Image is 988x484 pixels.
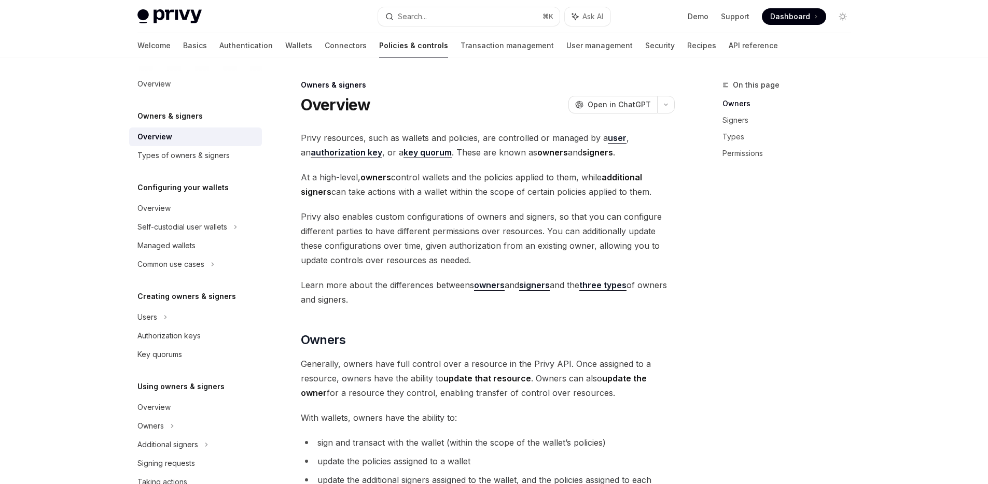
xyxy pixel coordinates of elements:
[129,398,262,417] a: Overview
[129,454,262,473] a: Signing requests
[608,133,627,144] a: user
[137,110,203,122] h5: Owners & signers
[137,239,196,252] div: Managed wallets
[137,401,171,414] div: Overview
[129,326,262,345] a: Authorization keys
[285,33,312,58] a: Wallets
[579,280,627,290] strong: three types
[688,11,708,22] a: Demo
[301,209,675,267] span: Privy also enables custom configurations of owners and signers, so that you can configure differe...
[301,131,675,160] span: Privy resources, such as wallets and policies, are controlled or managed by a , an , or a . These...
[378,7,560,26] button: Search...⌘K
[722,129,859,145] a: Types
[137,9,202,24] img: light logo
[137,348,182,361] div: Key quorums
[379,33,448,58] a: Policies & controls
[129,127,262,146] a: Overview
[137,290,236,303] h5: Creating owners & signers
[311,147,382,158] a: authorization key
[301,170,675,199] span: At a high-level, control wallets and the policies applied to them, while can take actions with a ...
[582,147,613,158] strong: signers
[474,280,505,291] a: owners
[129,146,262,165] a: Types of owners & signers
[137,438,198,451] div: Additional signers
[137,420,164,432] div: Owners
[129,236,262,255] a: Managed wallets
[137,131,172,143] div: Overview
[301,95,371,114] h1: Overview
[137,330,201,342] div: Authorization keys
[687,33,716,58] a: Recipes
[519,280,550,290] strong: signers
[722,145,859,162] a: Permissions
[360,172,391,182] strong: owners
[137,258,204,271] div: Common use cases
[568,96,657,113] button: Open in ChatGPT
[443,373,531,383] strong: update that resource
[137,457,195,469] div: Signing requests
[317,456,470,466] span: update the policies assigned to a wallet
[834,8,851,25] button: Toggle dark mode
[137,202,171,215] div: Overview
[582,11,603,22] span: Ask AI
[579,280,627,291] a: three types
[129,199,262,218] a: Overview
[770,11,810,22] span: Dashboard
[129,75,262,93] a: Overview
[519,280,550,291] a: signers
[608,133,627,143] strong: user
[183,33,207,58] a: Basics
[403,147,452,158] a: key quorum
[137,181,229,194] h5: Configuring your wallets
[301,410,675,425] span: With wallets, owners have the ability to:
[722,112,859,129] a: Signers
[137,33,171,58] a: Welcome
[542,12,553,21] span: ⌘ K
[722,95,859,112] a: Owners
[721,11,749,22] a: Support
[461,33,554,58] a: Transaction management
[398,10,427,23] div: Search...
[137,78,171,90] div: Overview
[137,311,157,323] div: Users
[474,280,505,290] strong: owners
[301,278,675,307] span: Learn more about the differences betweens and and the of owners and signers.
[301,357,675,400] span: Generally, owners have full control over a resource in the Privy API. Once assigned to a resource...
[325,33,367,58] a: Connectors
[729,33,778,58] a: API reference
[645,33,675,58] a: Security
[219,33,273,58] a: Authentication
[137,221,227,233] div: Self-custodial user wallets
[588,99,651,110] span: Open in ChatGPT
[762,8,826,25] a: Dashboard
[317,437,606,448] span: sign and transact with the wallet (within the scope of the wallet’s policies)
[137,380,225,393] h5: Using owners & signers
[537,147,568,158] strong: owners
[565,7,610,26] button: Ask AI
[301,332,345,348] span: Owners
[137,149,230,162] div: Types of owners & signers
[301,80,675,90] div: Owners & signers
[733,79,780,91] span: On this page
[566,33,633,58] a: User management
[129,345,262,364] a: Key quorums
